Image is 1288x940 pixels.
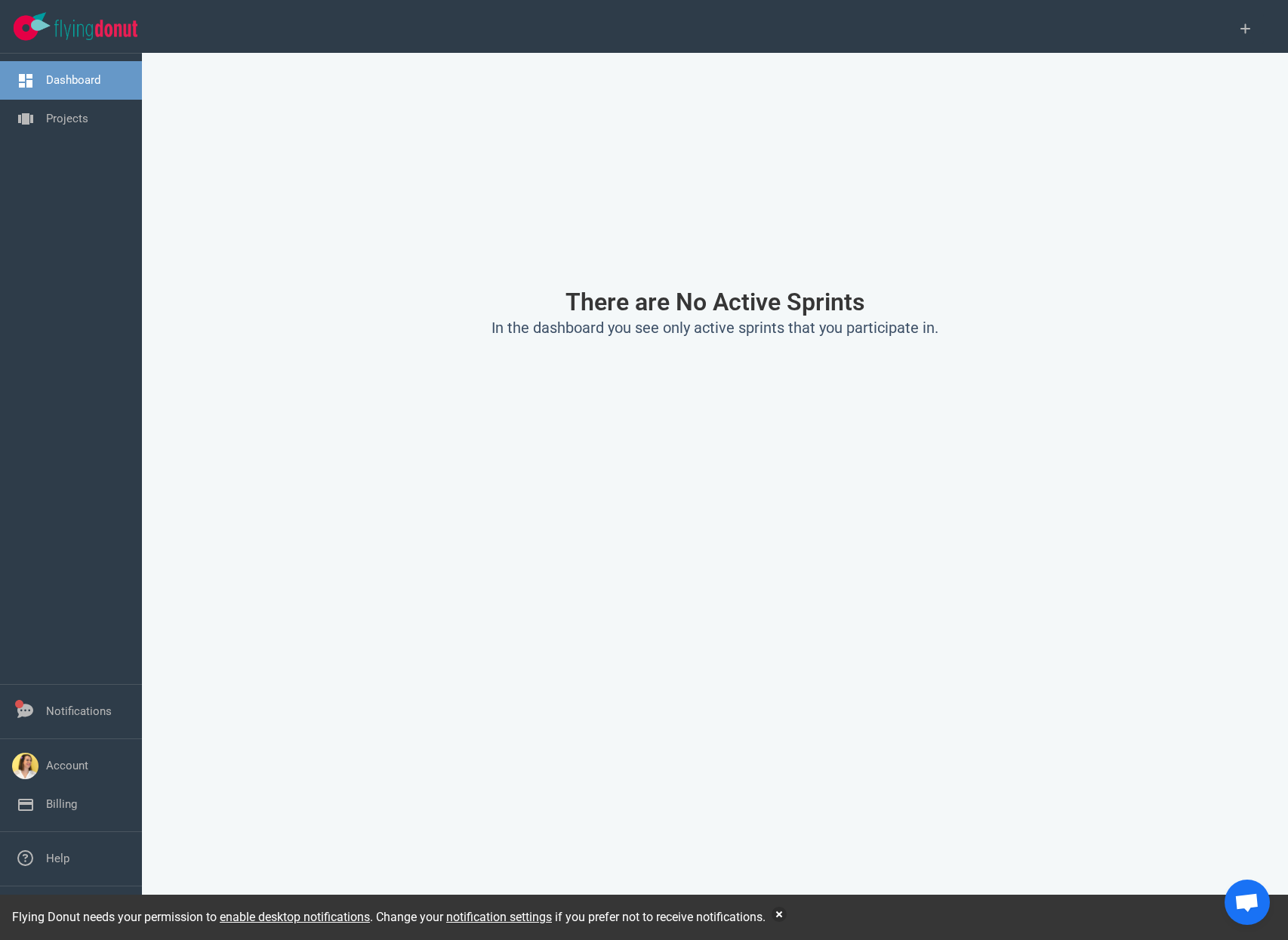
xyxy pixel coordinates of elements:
div: Ouvrir le chat [1225,880,1270,925]
a: notification settings [446,910,552,924]
a: Projects [46,112,88,125]
span: . Change your if you prefer not to receive notifications. [370,910,766,924]
a: Account [46,759,88,772]
a: Billing [46,797,77,811]
img: Flying Donut text logo [54,20,137,40]
a: Dashboard [46,73,100,87]
a: enable desktop notifications [220,910,370,924]
h2: In the dashboard you see only active sprints that you participate in. [208,319,1222,337]
a: Help [46,852,69,865]
h1: There are No Active Sprints [208,288,1222,316]
a: Notifications [46,704,112,718]
span: Flying Donut needs your permission to [12,910,370,924]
